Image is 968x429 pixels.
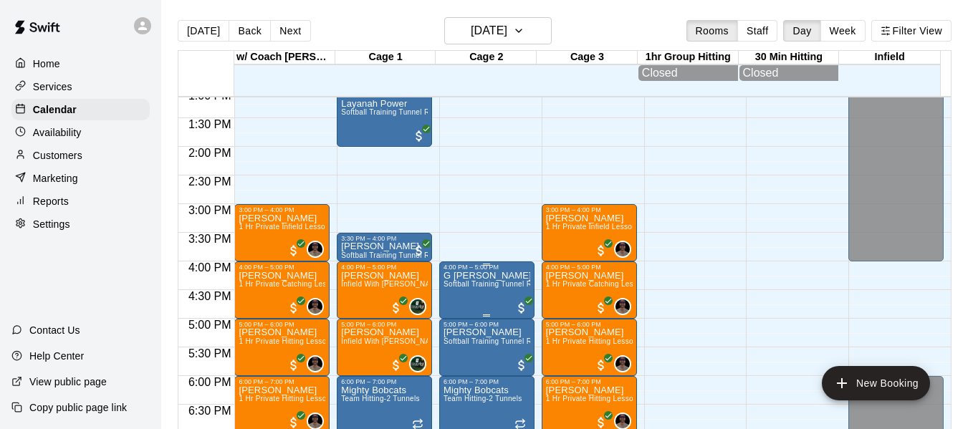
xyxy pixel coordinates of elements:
[620,355,631,372] span: Allen Quinney
[389,301,403,315] span: All customers have paid
[234,204,330,261] div: 3:00 PM – 4:00 PM: Liliana Dettman
[415,355,426,372] span: Makaila Quinney
[620,241,631,258] span: Allen Quinney
[638,51,739,64] div: 1hr Group Hitting
[537,51,638,64] div: Cage 3
[287,358,301,372] span: All customers have paid
[335,51,436,64] div: Cage 1
[11,76,150,97] a: Services
[239,337,472,345] span: 1 Hr Private Hitting Lesson Ages [DEMOGRAPHIC_DATA] And Older
[33,148,82,163] p: Customers
[33,171,78,185] p: Marketing
[444,378,530,385] div: 6:00 PM – 7:00 PM
[287,244,301,258] span: All customers have paid
[185,204,235,216] span: 3:00 PM
[542,319,637,376] div: 5:00 PM – 6:00 PM: 1 Hr Private Hitting Lesson Ages 8 And Older
[33,217,70,231] p: Settings
[444,264,530,271] div: 4:00 PM – 5:00 PM
[839,51,940,64] div: Infield
[11,213,150,235] a: Settings
[412,244,426,258] span: All customers have paid
[308,242,322,256] img: Allen Quinney
[239,206,325,213] div: 3:00 PM – 4:00 PM
[29,349,84,363] p: Help Center
[11,145,150,166] a: Customers
[341,251,446,259] span: Softball Training Tunnel Rental
[444,321,530,328] div: 5:00 PM – 6:00 PM
[11,99,150,120] a: Calendar
[743,67,835,79] div: Closed
[33,125,82,140] p: Availability
[514,358,529,372] span: All customers have paid
[337,233,432,261] div: 3:30 PM – 4:00 PM: Cole Peterson
[307,298,324,315] div: Allen Quinney
[287,301,301,315] span: All customers have paid
[783,20,820,42] button: Day
[341,280,660,288] span: Infield With [PERSON_NAME] [PERSON_NAME] High School Senior (UNC Charlotte commit)
[411,299,425,314] img: Makaila Quinney
[185,175,235,188] span: 2:30 PM
[33,194,69,208] p: Reports
[11,168,150,189] div: Marketing
[308,414,322,428] img: Allen Quinney
[615,242,630,256] img: Allen Quinney
[337,90,432,147] div: 1:00 PM – 2:00 PM: Layanah Power
[341,395,420,403] span: Team Hitting-2 Tunnels
[341,378,428,385] div: 6:00 PM – 7:00 PM
[615,414,630,428] img: Allen Quinney
[620,298,631,315] span: Allen Quinney
[185,347,235,360] span: 5:30 PM
[312,298,324,315] span: Allen Quinney
[409,355,426,372] div: Makaila Quinney
[307,355,324,372] div: Allen Quinney
[234,319,330,376] div: 5:00 PM – 6:00 PM: 1 Hr Private Hitting Lesson Ages 8 And Older
[439,261,535,319] div: 4:00 PM – 5:00 PM: G Rosales
[185,147,235,159] span: 2:00 PM
[546,223,666,231] span: 1 Hr Private Infield Lesson All Ages
[239,378,325,385] div: 6:00 PM – 7:00 PM
[444,395,522,403] span: Team Hitting-2 Tunnels
[307,241,324,258] div: Allen Quinney
[739,51,840,64] div: 30 Min Hitting
[234,261,330,319] div: 4:00 PM – 5:00 PM: Savannah Steiner
[737,20,778,42] button: Staff
[686,20,738,42] button: Rooms
[239,395,472,403] span: 1 Hr Private Hitting Lesson Ages [DEMOGRAPHIC_DATA] And Older
[542,204,637,261] div: 3:00 PM – 4:00 PM: Liliana Dettman
[389,358,403,372] span: All customers have paid
[546,321,633,328] div: 5:00 PM – 6:00 PM
[615,299,630,314] img: Allen Quinney
[11,191,150,212] a: Reports
[312,241,324,258] span: Allen Quinney
[33,79,72,94] p: Services
[178,20,229,42] button: [DATE]
[308,357,322,371] img: Allen Quinney
[341,264,428,271] div: 4:00 PM – 5:00 PM
[341,235,428,242] div: 3:30 PM – 4:00 PM
[594,301,608,315] span: All customers have paid
[822,366,930,400] button: add
[29,323,80,337] p: Contact Us
[270,20,310,42] button: Next
[308,299,322,314] img: Allen Quinney
[546,280,792,288] span: 1 Hr Private Catching Lessons Ages [DEMOGRAPHIC_DATA] And Older
[185,261,235,274] span: 4:00 PM
[239,321,325,328] div: 5:00 PM – 6:00 PM
[185,405,235,417] span: 6:30 PM
[546,378,633,385] div: 6:00 PM – 7:00 PM
[312,355,324,372] span: Allen Quinney
[614,298,631,315] div: Allen Quinney
[185,376,235,388] span: 6:00 PM
[594,358,608,372] span: All customers have paid
[412,129,426,143] span: All customers have paid
[234,51,335,64] div: w/ Coach [PERSON_NAME]
[546,264,633,271] div: 4:00 PM – 5:00 PM
[229,20,271,42] button: Back
[594,244,608,258] span: All customers have paid
[439,319,535,376] div: 5:00 PM – 6:00 PM: Kristy Steiner
[444,337,549,345] span: Softball Training Tunnel Rental
[337,261,432,319] div: 4:00 PM – 5:00 PM: Mackenzie Steiner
